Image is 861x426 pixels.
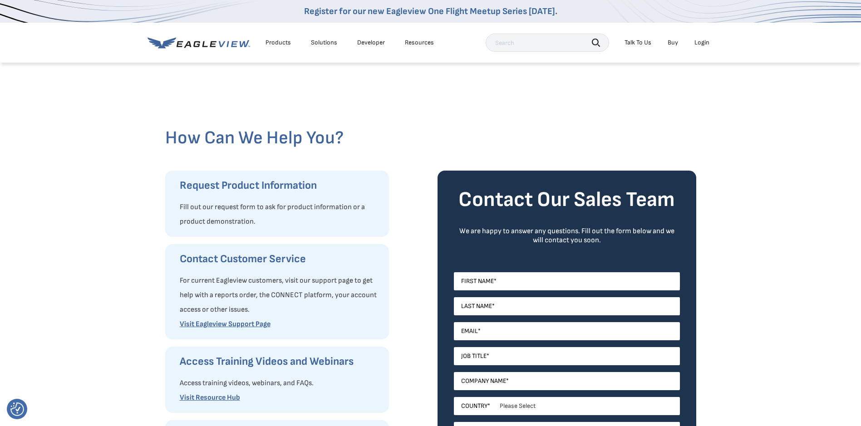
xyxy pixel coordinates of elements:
[180,376,380,391] p: Access training videos, webinars, and FAQs.
[405,39,434,47] div: Resources
[357,39,385,47] a: Developer
[180,178,380,193] h3: Request Product Information
[486,34,609,52] input: Search
[180,393,240,402] a: Visit Resource Hub
[180,354,380,369] h3: Access Training Videos and Webinars
[625,39,651,47] div: Talk To Us
[10,402,24,416] button: Consent Preferences
[668,39,678,47] a: Buy
[10,402,24,416] img: Revisit consent button
[694,39,709,47] div: Login
[266,39,291,47] div: Products
[304,6,557,17] a: Register for our new Eagleview One Flight Meetup Series [DATE].
[454,227,680,245] div: We are happy to answer any questions. Fill out the form below and we will contact you soon.
[180,320,271,328] a: Visit Eagleview Support Page
[180,274,380,317] p: For current Eagleview customers, visit our support page to get help with a reports order, the CON...
[165,127,696,149] h2: How Can We Help You?
[458,187,675,212] strong: Contact Our Sales Team
[180,200,380,229] p: Fill out our request form to ask for product information or a product demonstration.
[311,39,337,47] div: Solutions
[180,252,380,266] h3: Contact Customer Service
